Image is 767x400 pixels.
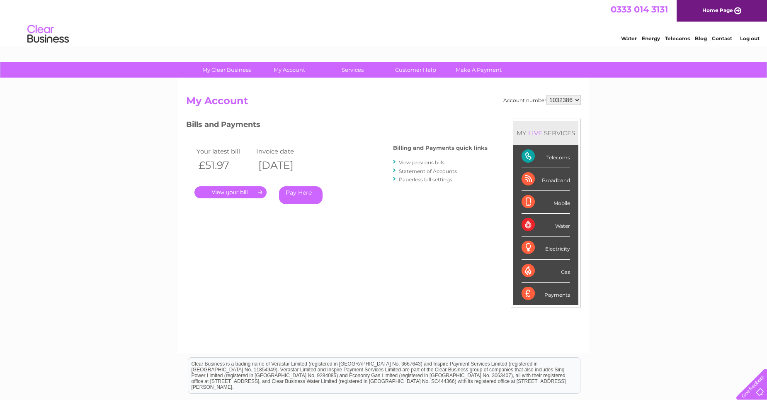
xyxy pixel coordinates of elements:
[399,176,452,183] a: Paperless bill settings
[695,35,707,41] a: Blog
[527,129,544,137] div: LIVE
[194,146,254,157] td: Your latest bill
[522,283,570,305] div: Payments
[621,35,637,41] a: Water
[712,35,732,41] a: Contact
[513,121,578,145] div: MY SERVICES
[503,95,581,105] div: Account number
[665,35,690,41] a: Telecoms
[186,119,488,133] h3: Bills and Payments
[186,95,581,111] h2: My Account
[188,5,580,40] div: Clear Business is a trading name of Verastar Limited (registered in [GEOGRAPHIC_DATA] No. 3667643...
[318,62,387,78] a: Services
[522,168,570,191] div: Broadband
[642,35,660,41] a: Energy
[254,146,314,157] td: Invoice date
[399,168,457,174] a: Statement of Accounts
[27,22,69,47] img: logo.png
[399,159,444,166] a: View previous bills
[254,157,314,174] th: [DATE]
[194,157,254,174] th: £51.97
[444,62,513,78] a: Make A Payment
[255,62,324,78] a: My Account
[194,186,267,198] a: .
[522,191,570,214] div: Mobile
[522,214,570,237] div: Water
[192,62,261,78] a: My Clear Business
[522,260,570,283] div: Gas
[381,62,450,78] a: Customer Help
[279,186,323,204] a: Pay Here
[522,237,570,259] div: Electricity
[611,4,668,15] a: 0333 014 3131
[522,145,570,168] div: Telecoms
[740,35,760,41] a: Log out
[393,145,488,151] h4: Billing and Payments quick links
